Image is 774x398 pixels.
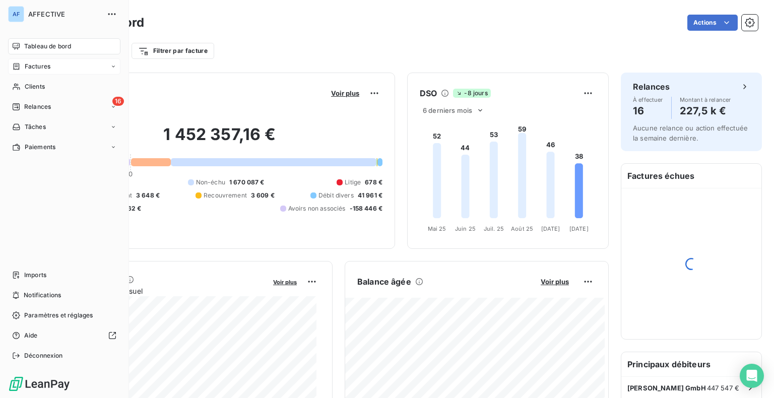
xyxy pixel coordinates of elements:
div: AF [8,6,24,22]
span: Paramètres et réglages [24,311,93,320]
span: Aucune relance ou action effectuée la semaine dernière. [633,124,748,142]
span: Avoirs non associés [288,204,346,213]
span: 16 [112,97,124,106]
span: Clients [25,82,45,91]
tspan: Juin 25 [455,225,476,232]
span: 3 648 € [136,191,160,200]
img: Logo LeanPay [8,376,71,392]
span: Voir plus [541,278,569,286]
span: À effectuer [633,97,663,103]
span: 3 609 € [251,191,275,200]
span: Relances [24,102,51,111]
tspan: Août 25 [511,225,533,232]
tspan: Mai 25 [428,225,446,232]
span: 447 547 € [707,384,739,392]
span: Factures [25,62,50,71]
span: Voir plus [331,89,359,97]
span: [PERSON_NAME] GmbH [627,384,706,392]
button: Actions [687,15,738,31]
h6: Balance âgée [357,276,411,288]
span: Imports [24,271,46,280]
span: Montant à relancer [680,97,731,103]
span: Litige [345,178,361,187]
tspan: Juil. 25 [484,225,504,232]
span: AFFECTIVE [28,10,101,18]
div: Open Intercom Messenger [740,364,764,388]
span: Tâches [25,122,46,131]
span: Notifications [24,291,61,300]
span: Voir plus [273,279,297,286]
span: 0 [128,170,133,178]
span: Chiffre d'affaires mensuel [57,286,266,296]
button: Voir plus [538,277,572,286]
h4: 16 [633,103,663,119]
h6: Principaux débiteurs [621,352,761,376]
span: Débit divers [318,191,354,200]
span: Aide [24,331,38,340]
button: Filtrer par facture [132,43,214,59]
span: -8 jours [453,89,490,98]
span: Paiements [25,143,55,152]
span: 6 derniers mois [423,106,472,114]
button: Voir plus [270,277,300,286]
h6: Relances [633,81,670,93]
span: Déconnexion [24,351,63,360]
span: 1 670 087 € [229,178,265,187]
span: Tableau de bord [24,42,71,51]
h2: 1 452 357,16 € [57,124,382,155]
tspan: [DATE] [569,225,589,232]
tspan: [DATE] [541,225,560,232]
span: 41 961 € [358,191,382,200]
span: Recouvrement [204,191,247,200]
span: -158 446 € [350,204,383,213]
a: Aide [8,327,120,344]
span: 678 € [365,178,382,187]
h6: Factures échues [621,164,761,188]
span: Non-échu [196,178,225,187]
h4: 227,5 k € [680,103,731,119]
h6: DSO [420,87,437,99]
button: Voir plus [328,89,362,98]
